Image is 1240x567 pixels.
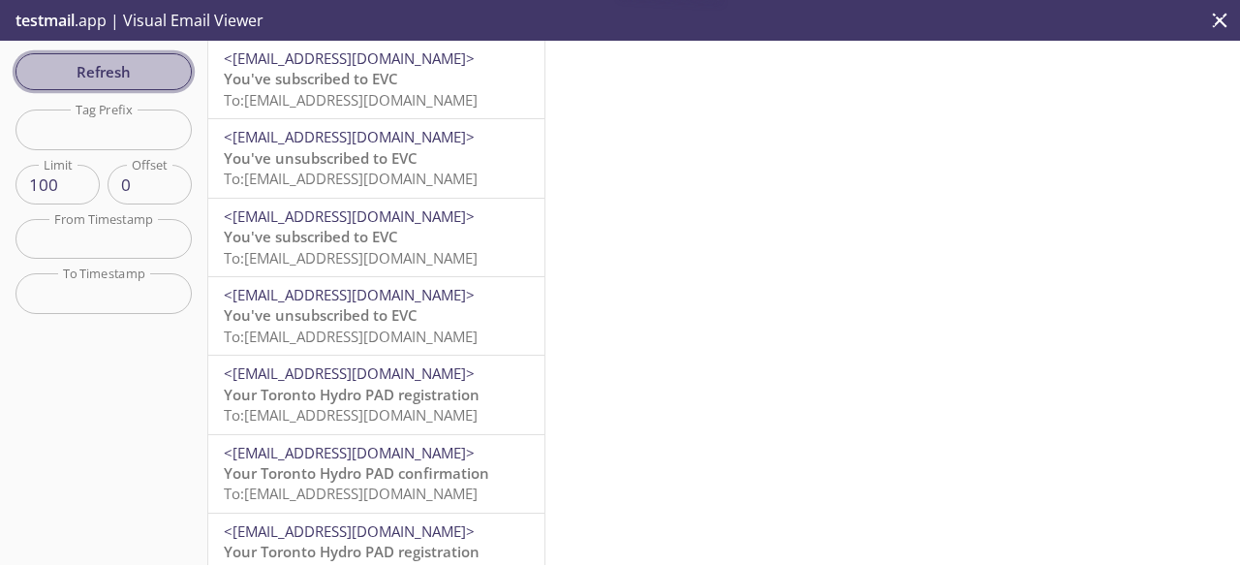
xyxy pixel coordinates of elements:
span: <[EMAIL_ADDRESS][DOMAIN_NAME]> [224,363,475,383]
span: You've unsubscribed to EVC [224,305,418,325]
div: <[EMAIL_ADDRESS][DOMAIN_NAME]>You've unsubscribed to EVCTo:[EMAIL_ADDRESS][DOMAIN_NAME] [208,277,544,355]
span: You've subscribed to EVC [224,69,398,88]
span: To: [EMAIL_ADDRESS][DOMAIN_NAME] [224,484,478,503]
div: <[EMAIL_ADDRESS][DOMAIN_NAME]>You've unsubscribed to EVCTo:[EMAIL_ADDRESS][DOMAIN_NAME] [208,119,544,197]
div: <[EMAIL_ADDRESS][DOMAIN_NAME]>You've subscribed to EVCTo:[EMAIL_ADDRESS][DOMAIN_NAME] [208,199,544,276]
span: <[EMAIL_ADDRESS][DOMAIN_NAME]> [224,285,475,304]
div: <[EMAIL_ADDRESS][DOMAIN_NAME]>Your Toronto Hydro PAD registrationTo:[EMAIL_ADDRESS][DOMAIN_NAME] [208,356,544,433]
span: Your Toronto Hydro PAD registration [224,385,480,404]
span: To: [EMAIL_ADDRESS][DOMAIN_NAME] [224,248,478,268]
div: <[EMAIL_ADDRESS][DOMAIN_NAME]>You've subscribed to EVCTo:[EMAIL_ADDRESS][DOMAIN_NAME] [208,41,544,118]
span: Refresh [31,59,176,84]
span: Your Toronto Hydro PAD confirmation [224,463,489,483]
span: To: [EMAIL_ADDRESS][DOMAIN_NAME] [224,169,478,188]
span: You've subscribed to EVC [224,227,398,246]
button: Refresh [15,53,192,90]
div: <[EMAIL_ADDRESS][DOMAIN_NAME]>Your Toronto Hydro PAD confirmationTo:[EMAIL_ADDRESS][DOMAIN_NAME] [208,435,544,513]
span: You've unsubscribed to EVC [224,148,418,168]
span: <[EMAIL_ADDRESS][DOMAIN_NAME]> [224,521,475,541]
span: <[EMAIL_ADDRESS][DOMAIN_NAME]> [224,443,475,462]
span: To: [EMAIL_ADDRESS][DOMAIN_NAME] [224,405,478,425]
span: <[EMAIL_ADDRESS][DOMAIN_NAME]> [224,48,475,68]
span: Your Toronto Hydro PAD registration [224,542,480,561]
span: To: [EMAIL_ADDRESS][DOMAIN_NAME] [224,90,478,110]
span: <[EMAIL_ADDRESS][DOMAIN_NAME]> [224,206,475,226]
span: <[EMAIL_ADDRESS][DOMAIN_NAME]> [224,127,475,146]
span: To: [EMAIL_ADDRESS][DOMAIN_NAME] [224,327,478,346]
span: testmail [15,10,75,31]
